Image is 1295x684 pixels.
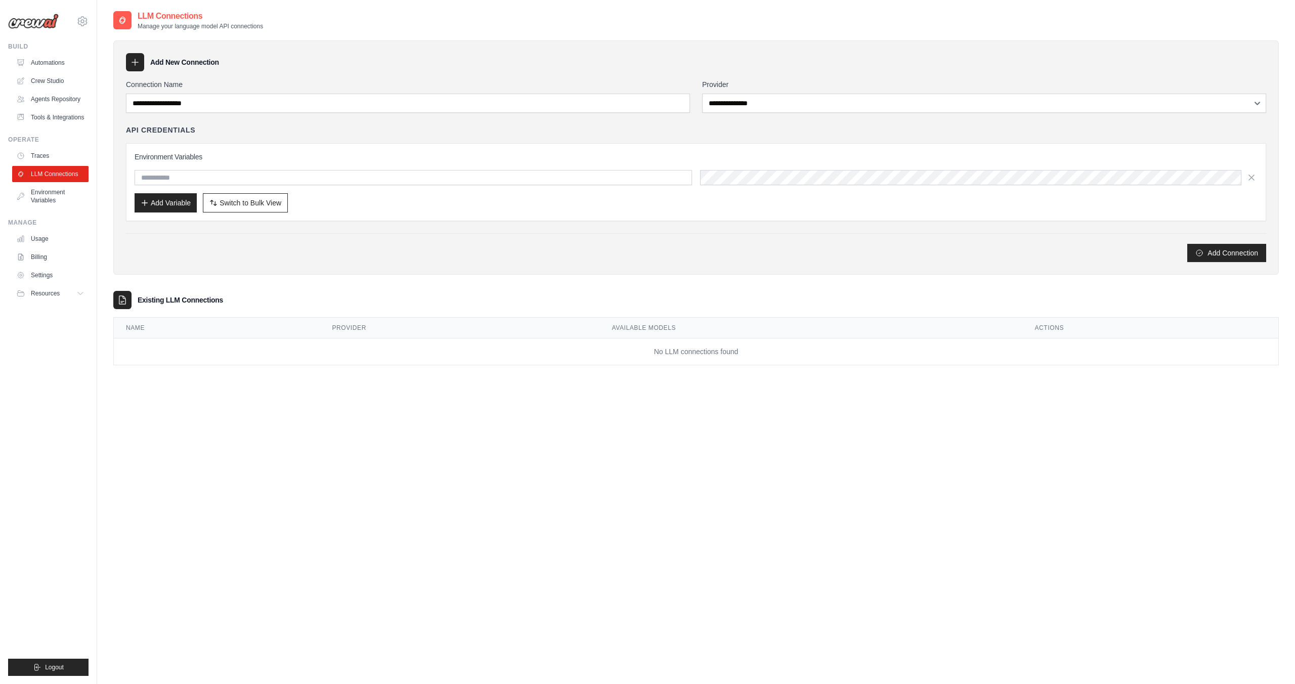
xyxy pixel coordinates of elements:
[8,136,89,144] div: Operate
[31,289,60,297] span: Resources
[600,318,1023,338] th: Available Models
[114,338,1278,365] td: No LLM connections found
[12,109,89,125] a: Tools & Integrations
[1187,244,1266,262] button: Add Connection
[8,659,89,676] button: Logout
[702,79,1266,90] label: Provider
[8,14,59,29] img: Logo
[203,193,288,212] button: Switch to Bulk View
[12,267,89,283] a: Settings
[1022,318,1278,338] th: Actions
[126,79,690,90] label: Connection Name
[12,148,89,164] a: Traces
[12,184,89,208] a: Environment Variables
[138,10,263,22] h2: LLM Connections
[12,73,89,89] a: Crew Studio
[12,166,89,182] a: LLM Connections
[12,231,89,247] a: Usage
[12,285,89,302] button: Resources
[138,22,263,30] p: Manage your language model API connections
[135,193,197,212] button: Add Variable
[126,125,195,135] h4: API Credentials
[220,198,281,208] span: Switch to Bulk View
[135,152,1258,162] h3: Environment Variables
[150,57,219,67] h3: Add New Connection
[8,42,89,51] div: Build
[12,249,89,265] a: Billing
[320,318,599,338] th: Provider
[45,663,64,671] span: Logout
[114,318,320,338] th: Name
[12,91,89,107] a: Agents Repository
[138,295,223,305] h3: Existing LLM Connections
[12,55,89,71] a: Automations
[8,219,89,227] div: Manage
